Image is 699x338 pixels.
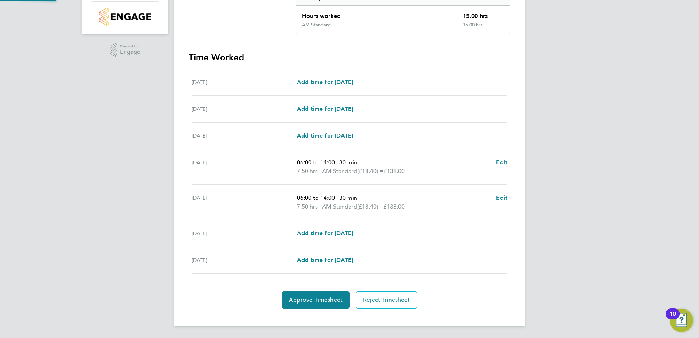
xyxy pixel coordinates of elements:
button: Approve Timesheet [282,291,350,309]
span: Powered by [120,43,140,49]
a: Edit [496,158,507,167]
span: | [336,194,338,201]
h3: Time Worked [189,52,510,63]
span: Edit [496,159,507,166]
button: Reject Timesheet [356,291,417,309]
span: Add time for [DATE] [297,79,353,86]
a: Powered byEngage [110,43,141,57]
a: Add time for [DATE] [297,78,353,87]
div: [DATE] [192,256,297,264]
span: 06:00 to 14:00 [297,194,335,201]
div: AM Standard [302,22,331,28]
a: Go to home page [91,8,159,26]
img: countryside-properties-logo-retina.png [99,8,151,26]
a: Add time for [DATE] [297,256,353,264]
a: Add time for [DATE] [297,105,353,113]
div: [DATE] [192,158,297,176]
span: 7.50 hrs [297,203,318,210]
span: | [319,203,321,210]
div: [DATE] [192,194,297,211]
span: Approve Timesheet [289,296,343,304]
span: £138.00 [383,203,405,210]
span: Add time for [DATE] [297,256,353,263]
div: [DATE] [192,229,297,238]
a: Add time for [DATE] [297,229,353,238]
span: AM Standard [322,202,357,211]
span: Engage [120,49,140,55]
span: 06:00 to 14:00 [297,159,335,166]
span: Edit [496,194,507,201]
span: Add time for [DATE] [297,105,353,112]
a: Edit [496,194,507,202]
div: 10 [669,314,676,323]
span: 30 min [339,194,357,201]
span: 7.50 hrs [297,168,318,174]
span: | [319,168,321,174]
span: Add time for [DATE] [297,132,353,139]
div: [DATE] [192,131,297,140]
a: Add time for [DATE] [297,131,353,140]
span: | [336,159,338,166]
span: £138.00 [383,168,405,174]
div: Hours worked [296,6,457,22]
span: (£18.40) = [357,168,383,174]
button: Open Resource Center, 10 new notifications [670,309,693,332]
span: Add time for [DATE] [297,230,353,237]
div: [DATE] [192,105,297,113]
div: 15.00 hrs [457,22,510,34]
span: 30 min [339,159,357,166]
span: (£18.40) = [357,203,383,210]
div: 15.00 hrs [457,6,510,22]
div: [DATE] [192,78,297,87]
span: Reject Timesheet [363,296,410,304]
span: AM Standard [322,167,357,176]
